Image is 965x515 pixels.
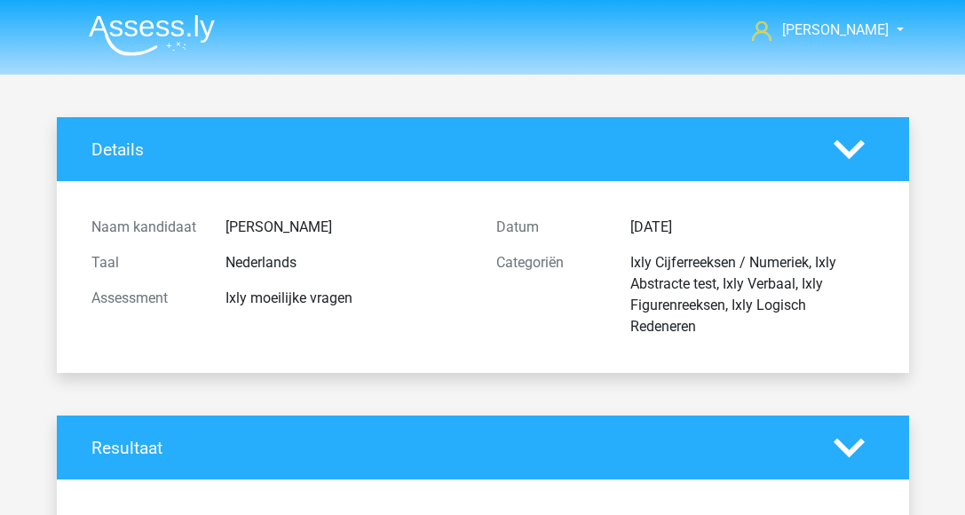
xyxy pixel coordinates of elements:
div: Nederlands [212,252,482,273]
div: Taal [78,252,213,273]
span: [PERSON_NAME] [782,21,889,38]
div: Datum [483,217,618,238]
div: Naam kandidaat [78,217,213,238]
a: [PERSON_NAME] [745,20,890,41]
div: Ixly moeilijke vragen [212,288,482,309]
div: Categoriën [483,252,618,337]
h4: Resultaat [91,438,807,458]
h4: Details [91,139,807,160]
div: Assessment [78,288,213,309]
div: Ixly Cijferreeksen / Numeriek, Ixly Abstracte test, Ixly Verbaal, Ixly Figurenreeksen, Ixly Logis... [617,252,887,337]
img: Assessly [89,14,215,56]
div: [PERSON_NAME] [212,217,482,238]
div: [DATE] [617,217,887,238]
